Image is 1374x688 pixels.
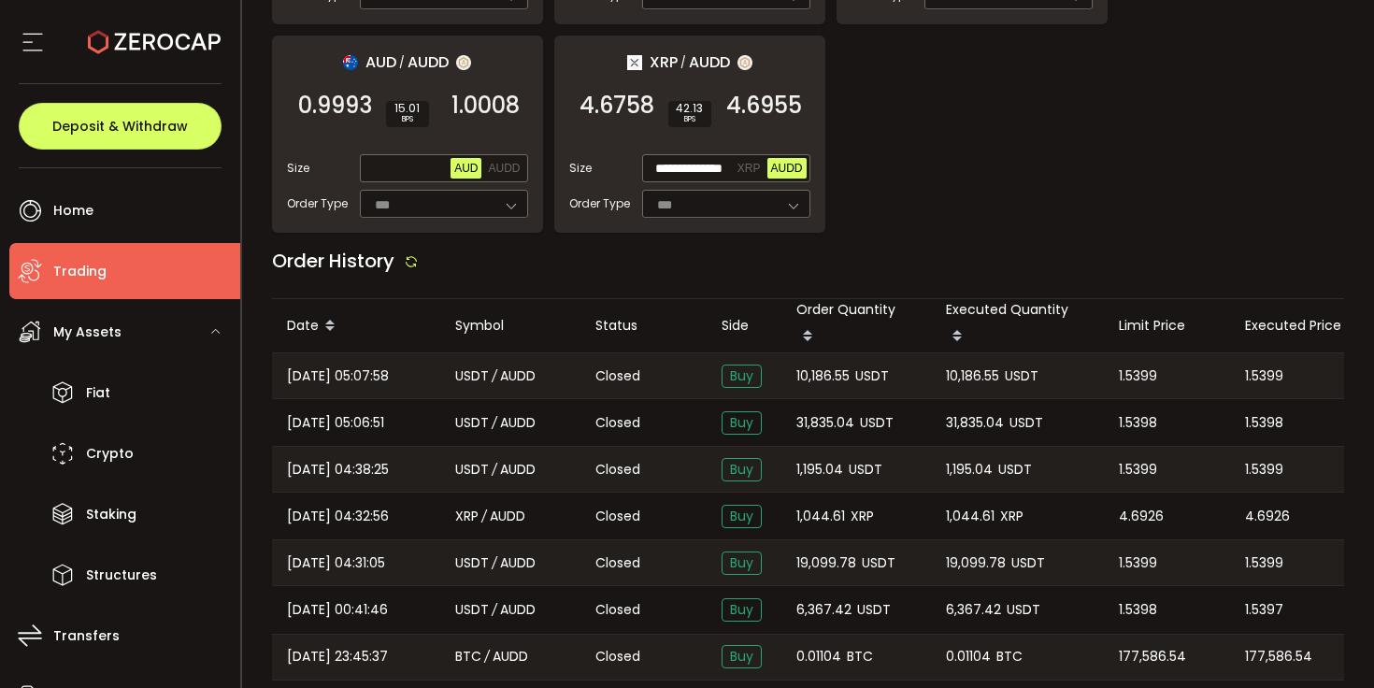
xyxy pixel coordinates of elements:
span: [DATE] 04:32:56 [287,506,389,527]
span: BTC [996,646,1023,667]
span: USDT [1009,412,1043,434]
span: AUDD [689,50,730,74]
span: USDT [855,365,889,387]
div: Symbol [440,315,580,337]
div: Limit Price [1104,315,1230,337]
span: Closed [595,507,640,526]
span: 1,195.04 [946,459,993,480]
div: Date [272,310,440,342]
span: 4.6758 [580,96,654,115]
span: BTC [847,646,873,667]
span: 0.9993 [298,96,372,115]
span: AUDD [408,50,449,74]
span: 1,195.04 [796,459,843,480]
span: AUDD [500,599,536,621]
span: 1,044.61 [796,506,845,527]
span: [DATE] 05:07:58 [287,365,389,387]
span: Buy [722,645,762,668]
button: XRP [734,158,765,179]
em: / [481,506,487,527]
span: Structures [86,562,157,589]
div: Side [707,315,781,337]
em: / [492,552,497,574]
span: 0.01104 [946,646,991,667]
span: Size [287,160,309,177]
span: Closed [595,600,640,620]
span: 1.5398 [1119,412,1157,434]
span: Closed [595,647,640,666]
span: Buy [722,598,762,622]
span: 10,186.55 [796,365,850,387]
span: XRP [1000,506,1023,527]
span: 177,586.54 [1119,646,1186,667]
img: aud_portfolio.svg [343,55,358,70]
span: USDT [455,599,489,621]
em: / [680,54,686,71]
em: / [484,646,490,667]
span: 31,835.04 [946,412,1004,434]
span: 1.5399 [1119,552,1157,574]
span: Closed [595,366,640,386]
span: [DATE] 05:06:51 [287,412,384,434]
span: AUDD [493,646,528,667]
span: 1.5399 [1119,459,1157,480]
div: Status [580,315,707,337]
span: AUDD [500,552,536,574]
div: Executed Quantity [931,299,1104,352]
span: AUD [454,162,478,175]
span: [DATE] 00:41:46 [287,599,388,621]
span: AUDD [490,506,525,527]
span: USDT [455,412,489,434]
span: Closed [595,460,640,480]
em: / [492,365,497,387]
span: Home [53,197,93,224]
span: USDT [1007,599,1040,621]
span: AUDD [771,162,803,175]
span: 177,586.54 [1245,646,1312,667]
i: BPS [676,114,704,125]
span: Trading [53,258,107,285]
span: Deposit & Withdraw [52,120,188,133]
span: 4.6926 [1245,506,1290,527]
span: Closed [595,553,640,573]
span: Order History [272,248,394,274]
span: 0.01104 [796,646,841,667]
span: 42.13 [676,103,704,114]
span: Size [569,160,592,177]
span: USDT [862,552,895,574]
span: Buy [722,411,762,435]
button: AUDD [767,158,807,179]
span: BTC [455,646,481,667]
span: 10,186.55 [946,365,999,387]
span: USDT [849,459,882,480]
i: BPS [394,114,422,125]
span: [DATE] 04:31:05 [287,552,385,574]
span: 31,835.04 [796,412,854,434]
span: [DATE] 04:38:25 [287,459,389,480]
span: 1.5398 [1245,412,1283,434]
button: AUDD [484,158,523,179]
span: Closed [595,413,640,433]
span: AUD [365,50,396,74]
span: 1.5398 [1119,599,1157,621]
button: AUD [451,158,481,179]
span: USDT [1005,365,1038,387]
span: AUDD [500,412,536,434]
em: / [399,54,405,71]
img: zuPXiwguUFiBOIQyqLOiXsnnNitlx7q4LCwEbLHADjIpTka+Lip0HH8D0VTrd02z+wEAAAAASUVORK5CYII= [737,55,752,70]
span: Fiat [86,380,110,407]
span: Order Type [287,195,348,212]
span: [DATE] 23:45:37 [287,646,388,667]
em: / [492,412,497,434]
span: 1.5399 [1245,552,1283,574]
span: 4.6955 [726,96,802,115]
span: My Assets [53,319,122,346]
span: Buy [722,505,762,528]
span: Order Type [569,195,630,212]
img: xrp_portfolio.png [627,55,642,70]
span: Transfers [53,623,120,650]
span: USDT [455,459,489,480]
span: USDT [1011,552,1045,574]
span: 6,367.42 [796,599,852,621]
button: Deposit & Withdraw [19,103,222,150]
